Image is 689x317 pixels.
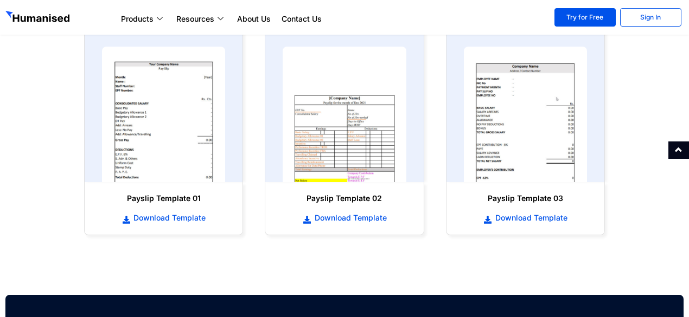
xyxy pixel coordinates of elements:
[464,47,587,182] img: payslip template
[95,193,232,204] h6: Payslip Template 01
[102,47,225,182] img: payslip template
[276,212,412,224] a: Download Template
[5,11,72,25] img: GetHumanised Logo
[283,47,406,182] img: payslip template
[276,193,412,204] h6: Payslip Template 02
[116,12,171,25] a: Products
[620,8,681,27] a: Sign In
[232,12,276,25] a: About Us
[171,12,232,25] a: Resources
[276,12,327,25] a: Contact Us
[95,212,232,224] a: Download Template
[457,212,594,224] a: Download Template
[493,212,567,223] span: Download Template
[554,8,616,27] a: Try for Free
[312,212,387,223] span: Download Template
[131,212,206,223] span: Download Template
[457,193,594,204] h6: Payslip Template 03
